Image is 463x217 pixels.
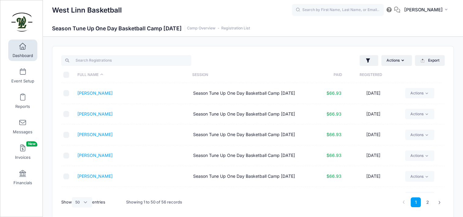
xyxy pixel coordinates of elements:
a: InvoicesNew [8,141,37,163]
a: Messages [8,116,37,137]
button: Export [415,55,445,66]
th: Paid: activate to sort column ascending [304,67,342,83]
span: Event Setup [11,78,34,84]
input: Search Registrations [61,55,191,66]
td: Season Tune Up One Day Basketball Camp [DATE] [190,83,306,104]
a: Actions [405,171,434,181]
div: Showing 1 to 50 of 56 records [126,195,182,209]
th: Full Name: activate to sort column descending [74,67,189,83]
td: [DATE] [344,187,402,208]
a: West Linn Basketball [0,6,43,36]
a: [PERSON_NAME] [77,90,113,96]
a: Financials [8,167,37,188]
img: West Linn Basketball [10,10,33,32]
a: Actions [405,88,434,98]
span: Reports [15,104,30,109]
span: [PERSON_NAME] [404,6,443,13]
span: $66.93 [326,173,341,179]
span: $66.93 [326,111,341,116]
th: Registered: activate to sort column ascending [342,67,399,83]
input: Search by First Name, Last Name, or Email... [292,4,384,16]
td: Season Tune Up One Day Basketball Camp [DATE] [190,187,306,208]
a: Actions [405,130,434,140]
th: Session: activate to sort column ascending [189,67,304,83]
td: Season Tune Up One Day Basketball Camp [DATE] [190,166,306,187]
select: Showentries [72,197,92,207]
span: $66.93 [326,153,341,158]
span: New [26,141,37,147]
span: Messages [13,129,32,135]
a: 1 [411,197,421,207]
span: $66.93 [326,90,341,96]
a: Actions [405,192,434,202]
span: $66.93 [326,132,341,137]
a: Actions [405,109,434,119]
button: Actions [381,55,412,66]
td: Season Tune Up One Day Basketball Camp [DATE] [190,145,306,166]
td: [DATE] [344,124,402,145]
a: 2 [423,197,433,207]
td: [DATE] [344,166,402,187]
a: [PERSON_NAME] [77,111,113,116]
a: Dashboard [8,40,37,61]
span: Dashboard [13,53,33,58]
a: [PERSON_NAME] [77,153,113,158]
a: Event Setup [8,65,37,86]
span: Invoices [15,155,31,160]
span: Financials [13,180,32,185]
td: [DATE] [344,83,402,104]
label: Show entries [61,197,105,207]
td: [DATE] [344,104,402,125]
a: Actions [405,150,434,161]
h1: West Linn Basketball [52,3,122,17]
td: [DATE] [344,145,402,166]
a: Registration List [221,26,250,31]
td: Season Tune Up One Day Basketball Camp [DATE] [190,124,306,145]
h1: Season Tune Up One Day Basketball Camp [DATE] [52,25,250,32]
td: Season Tune Up One Day Basketball Camp [DATE] [190,104,306,125]
a: [PERSON_NAME] [77,173,113,179]
a: [PERSON_NAME] [77,132,113,137]
button: [PERSON_NAME] [400,3,454,17]
a: Camp Overview [187,26,215,31]
a: Reports [8,90,37,112]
